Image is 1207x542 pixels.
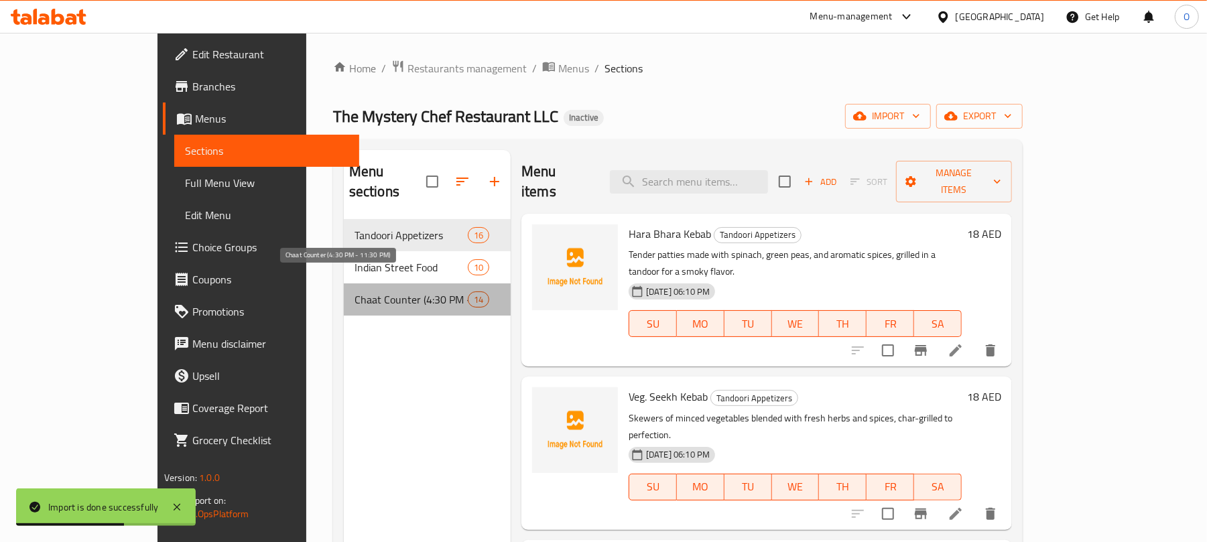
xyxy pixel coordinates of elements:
a: Menus [163,103,359,135]
span: Upsell [192,368,348,384]
span: Sort sections [446,165,479,198]
a: Edit Restaurant [163,38,359,70]
h6: 18 AED [967,224,1001,243]
span: 14 [468,293,489,306]
span: Tandoori Appetizers [711,391,798,406]
span: Tandoori Appetizers [714,227,801,243]
button: import [845,104,931,129]
button: TU [724,474,772,500]
span: Choice Groups [192,239,348,255]
h2: Menu items [521,161,594,202]
span: MO [682,314,719,334]
a: Sections [174,135,359,167]
button: SU [629,310,677,337]
button: TU [724,310,772,337]
a: Edit menu item [948,506,964,522]
nav: Menu sections [344,214,511,321]
a: Edit menu item [948,342,964,358]
div: Tandoori Appetizers [355,227,468,243]
span: Select section first [842,172,896,192]
a: Choice Groups [163,231,359,263]
a: Grocery Checklist [163,424,359,456]
nav: breadcrumb [333,60,1023,77]
span: Grocery Checklist [192,432,348,448]
div: items [468,259,489,275]
button: Manage items [896,161,1012,202]
span: [DATE] 06:10 PM [641,448,715,461]
span: Select to update [874,336,902,364]
img: Hara Bhara Kebab [532,224,618,310]
span: Menus [558,60,589,76]
div: Import is done successfully [48,500,158,515]
span: 10 [468,261,489,274]
span: Select all sections [418,167,446,196]
span: export [947,108,1012,125]
span: FR [872,477,909,496]
button: WE [772,474,820,500]
div: Inactive [564,110,604,126]
li: / [532,60,537,76]
span: Chaat Counter (4:30 PM - 11:30 PM) [355,291,468,308]
button: SU [629,474,677,500]
div: [GEOGRAPHIC_DATA] [956,9,1044,24]
span: Sections [185,143,348,159]
a: Coverage Report [163,392,359,424]
button: SA [914,474,962,500]
a: Branches [163,70,359,103]
li: / [381,60,386,76]
span: Add [802,174,838,190]
span: SA [919,477,956,496]
button: TH [819,474,867,500]
button: WE [772,310,820,337]
a: Coupons [163,263,359,295]
span: The Mystery Chef Restaurant LLC [333,101,558,131]
div: items [468,227,489,243]
span: Coupons [192,271,348,287]
div: items [468,291,489,308]
div: Chaat Counter (4:30 PM - 11:30 PM)14 [344,283,511,316]
span: TU [730,314,767,334]
button: delete [974,498,1007,530]
span: Branches [192,78,348,94]
span: Edit Restaurant [192,46,348,62]
button: MO [677,310,724,337]
span: SA [919,314,956,334]
button: delete [974,334,1007,366]
p: Tender patties made with spinach, green peas, and aromatic spices, grilled in a tandoor for a smo... [629,247,962,280]
span: Full Menu View [185,175,348,191]
span: Version: [164,469,197,486]
span: Edit Menu [185,207,348,223]
span: [DATE] 06:10 PM [641,285,715,298]
p: Skewers of minced vegetables blended with fresh herbs and spices, char-grilled to perfection. [629,410,962,444]
span: WE [777,477,814,496]
span: O [1184,9,1190,24]
span: Manage items [907,165,1001,198]
button: FR [867,474,914,500]
span: SU [635,477,672,496]
span: Promotions [192,303,348,320]
span: import [856,108,920,125]
span: Inactive [564,112,604,123]
span: Indian Street Food [355,259,468,275]
a: Support.OpsPlatform [164,505,249,523]
button: Branch-specific-item [905,334,937,366]
button: Add section [479,165,511,198]
span: Select to update [874,500,902,528]
div: Tandoori Appetizers16 [344,219,511,251]
span: WE [777,314,814,334]
a: Promotions [163,295,359,328]
button: Branch-specific-item [905,498,937,530]
button: TH [819,310,867,337]
h2: Menu sections [349,161,426,202]
a: Edit Menu [174,199,359,231]
button: Add [799,172,842,192]
span: Sections [605,60,643,76]
div: Tandoori Appetizers [710,390,798,406]
button: SA [914,310,962,337]
a: Restaurants management [391,60,527,77]
span: Hara Bhara Kebab [629,224,711,244]
span: Menu disclaimer [192,336,348,352]
input: search [610,170,768,194]
span: 1.0.0 [199,469,220,486]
